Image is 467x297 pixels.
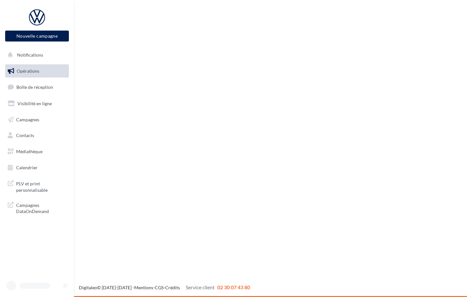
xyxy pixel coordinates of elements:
[5,31,69,42] button: Nouvelle campagne
[16,165,38,170] span: Calendrier
[16,201,66,215] span: Campagnes DataOnDemand
[4,64,70,78] a: Opérations
[186,284,215,290] span: Service client
[16,133,34,138] span: Contacts
[4,97,70,110] a: Visibilité en ligne
[4,48,68,62] button: Notifications
[79,285,250,290] span: © [DATE]-[DATE] - - -
[17,101,52,106] span: Visibilité en ligne
[4,177,70,196] a: PLV et print personnalisable
[16,179,66,193] span: PLV et print personnalisable
[79,285,97,290] a: Digitaleo
[4,129,70,142] a: Contacts
[165,285,180,290] a: Crédits
[4,80,70,94] a: Boîte de réception
[4,145,70,158] a: Médiathèque
[16,149,42,154] span: Médiathèque
[134,285,153,290] a: Mentions
[17,52,43,58] span: Notifications
[4,113,70,126] a: Campagnes
[217,284,250,290] span: 02 30 07 43 80
[4,198,70,217] a: Campagnes DataOnDemand
[4,161,70,174] a: Calendrier
[155,285,163,290] a: CGS
[16,116,39,122] span: Campagnes
[16,84,53,90] span: Boîte de réception
[17,68,39,74] span: Opérations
